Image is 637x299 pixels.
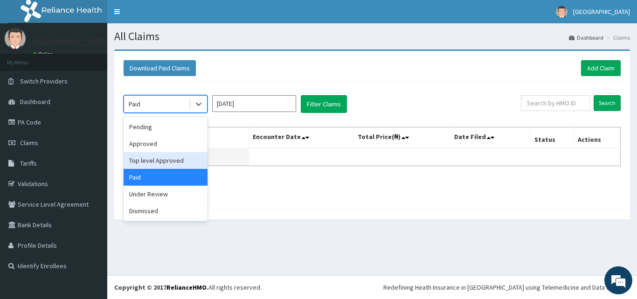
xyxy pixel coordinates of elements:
textarea: Type your message and hit 'Enter' [5,200,178,232]
div: Paid [124,169,208,186]
p: [GEOGRAPHIC_DATA] [33,38,110,46]
th: Date Filed [450,127,531,149]
th: Encounter Date [249,127,353,149]
th: Total Price(₦) [353,127,450,149]
span: We're online! [54,90,129,184]
div: Chat with us now [48,52,157,64]
li: Claims [604,34,630,42]
div: Approved [124,135,208,152]
span: Claims [20,139,38,147]
input: Search by HMO ID [521,95,590,111]
th: Actions [574,127,620,149]
button: Download Paid Claims [124,60,196,76]
a: Online [33,51,55,57]
div: Paid [129,99,140,109]
div: Pending [124,118,208,135]
input: Search [594,95,621,111]
a: Dashboard [569,34,603,42]
div: Under Review [124,186,208,202]
span: Dashboard [20,97,50,106]
img: User Image [556,6,568,18]
img: User Image [5,28,26,49]
footer: All rights reserved. [107,275,637,299]
span: Tariffs [20,159,37,167]
button: Filter Claims [301,95,347,113]
th: Status [531,127,574,149]
span: Switch Providers [20,77,68,85]
a: Add Claim [581,60,621,76]
input: Select Month and Year [212,95,296,112]
img: d_794563401_company_1708531726252_794563401 [17,47,38,70]
a: RelianceHMO [166,283,207,292]
div: Dismissed [124,202,208,219]
strong: Copyright © 2017 . [114,283,208,292]
div: Redefining Heath Insurance in [GEOGRAPHIC_DATA] using Telemedicine and Data Science! [383,283,630,292]
h1: All Claims [114,30,630,42]
span: [GEOGRAPHIC_DATA] [573,7,630,16]
div: Top level Approved [124,152,208,169]
div: Minimize live chat window [153,5,175,27]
